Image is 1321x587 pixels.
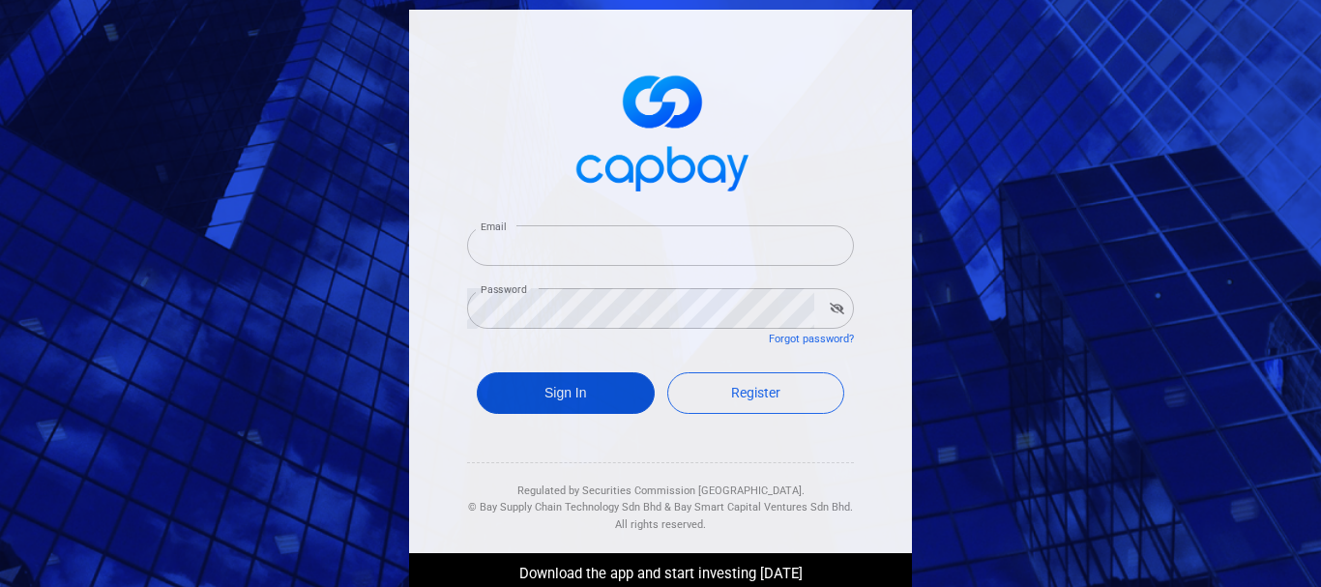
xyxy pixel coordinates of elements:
[467,463,854,534] div: Regulated by Securities Commission [GEOGRAPHIC_DATA]. & All rights reserved.
[564,58,757,202] img: logo
[481,220,506,234] label: Email
[674,501,853,514] span: Bay Smart Capital Ventures Sdn Bhd.
[769,333,854,345] a: Forgot password?
[481,282,527,297] label: Password
[468,501,661,514] span: © Bay Supply Chain Technology Sdn Bhd
[395,553,926,586] div: Download the app and start investing [DATE]
[731,385,780,400] span: Register
[477,372,655,414] button: Sign In
[667,372,845,414] a: Register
